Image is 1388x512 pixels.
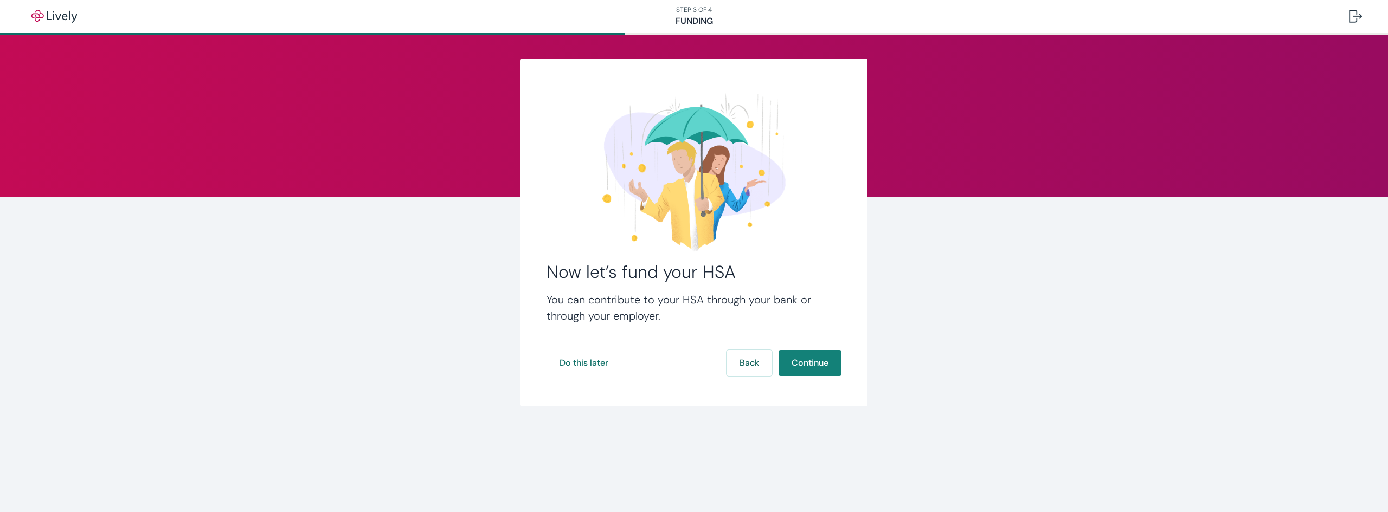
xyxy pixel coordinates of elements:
[779,350,841,376] button: Continue
[547,261,841,283] h2: Now let’s fund your HSA
[24,10,85,23] img: Lively
[727,350,772,376] button: Back
[1340,3,1371,29] button: Log out
[547,350,621,376] button: Do this later
[547,291,841,324] h4: You can contribute to your HSA through your bank or through your employer.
